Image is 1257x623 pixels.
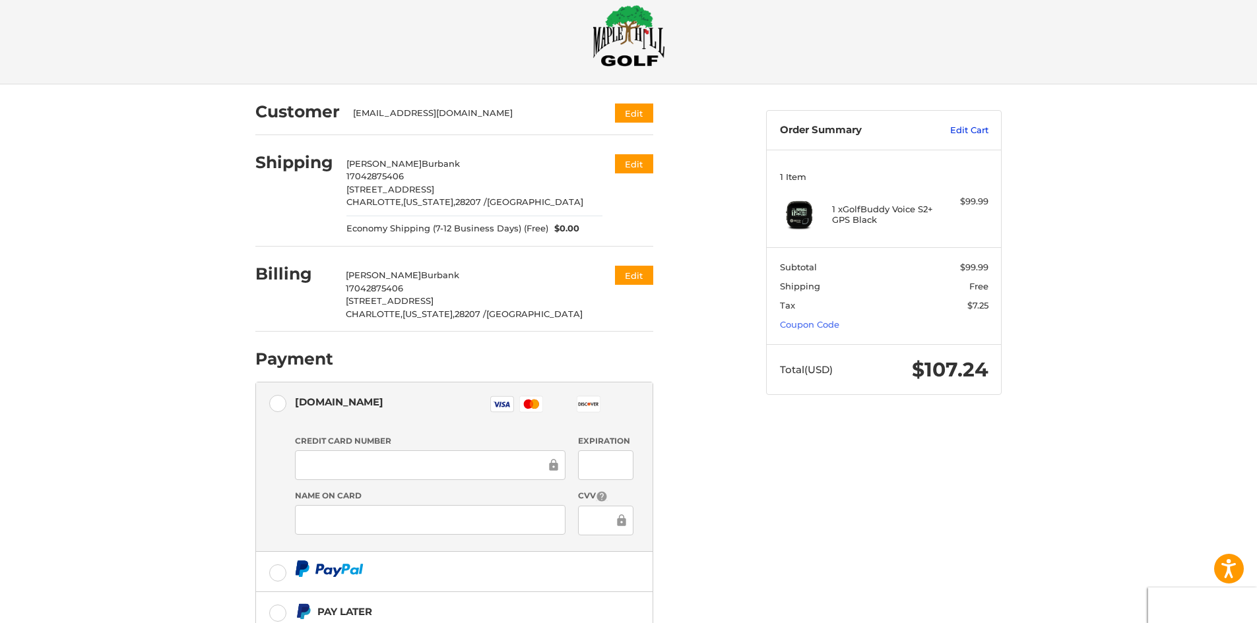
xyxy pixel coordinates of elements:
h2: Customer [255,102,340,122]
span: Subtotal [780,262,817,272]
div: [DOMAIN_NAME] [295,391,383,413]
span: CHARLOTTE, [346,309,403,319]
label: Name on Card [295,490,565,502]
span: Total (USD) [780,363,833,376]
h3: Order Summary [780,124,922,137]
a: Coupon Code [780,319,839,330]
span: 28207 / [455,196,487,207]
span: [STREET_ADDRESS] [346,295,434,306]
label: Expiration [578,435,633,447]
span: [GEOGRAPHIC_DATA] [486,309,583,319]
span: Shipping [780,281,820,291]
img: Pay Later icon [295,603,311,620]
span: Economy Shipping (7-12 Business Days) (Free) [346,222,548,235]
img: PayPal icon [295,560,364,577]
button: Edit [615,266,653,285]
span: [STREET_ADDRESS] [346,184,434,194]
a: Edit Cart [922,124,988,137]
span: 28207 / [455,309,486,319]
h2: Payment [255,349,333,369]
span: $7.25 [967,300,988,311]
div: Pay Later [317,601,372,622]
div: [EMAIL_ADDRESS][DOMAIN_NAME] [353,107,590,120]
h4: 1 x GolfBuddy Voice S2+ GPS Black [832,204,933,225]
img: Maple Hill Golf [593,5,665,67]
span: 17042875406 [346,283,403,293]
label: CVV [578,490,633,502]
iframe: Google Customer Reviews [1148,587,1257,623]
button: Edit [615,154,653,173]
span: $99.99 [960,262,988,272]
button: Edit [615,104,653,123]
h2: Billing [255,264,333,284]
span: $0.00 [548,222,580,235]
span: Tax [780,300,795,311]
label: Credit Card Number [295,435,565,447]
span: [PERSON_NAME] [346,158,422,169]
span: $107.24 [912,357,988,382]
span: [US_STATE], [403,196,455,207]
span: CHARLOTTE, [346,196,403,207]
span: Burbank [422,158,460,169]
span: Burbank [421,270,459,280]
span: [GEOGRAPHIC_DATA] [487,196,583,207]
span: [US_STATE], [403,309,455,319]
span: [PERSON_NAME] [346,270,421,280]
h3: 1 Item [780,171,988,182]
span: 17042875406 [346,171,404,181]
span: Free [969,281,988,291]
h2: Shipping [255,152,333,173]
div: $99.99 [936,195,988,208]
